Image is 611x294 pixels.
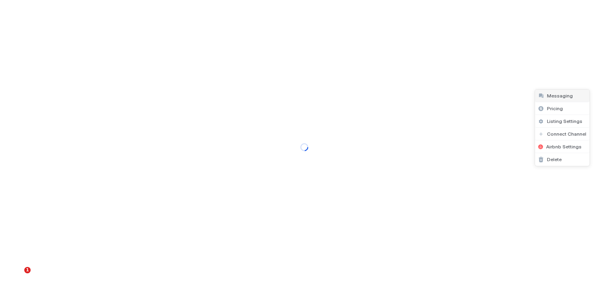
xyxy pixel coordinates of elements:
span: Delete [547,156,562,162]
span: Pricing [547,105,563,111]
span: 1 [24,267,31,273]
span: Airbnb Settings [546,144,582,150]
span: Connect Channel [547,131,586,137]
span: Messaging [547,93,573,99]
iframe: Intercom live chat [8,267,27,286]
span: Listing Settings [547,118,582,124]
